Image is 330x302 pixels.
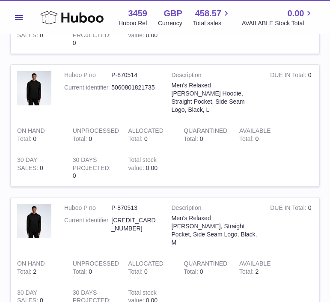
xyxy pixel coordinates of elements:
[195,8,221,19] span: 458.57
[128,260,164,277] strong: ALLOCATED Total
[128,156,157,173] strong: Total stock value
[64,216,111,233] dt: Current identifier
[239,260,271,277] strong: AVAILABLE Total
[73,127,119,144] strong: UNPROCESSED Total
[184,127,227,144] strong: QUARANTINED Total
[172,214,258,247] div: Men's Relaxed [PERSON_NAME], Straight Pocket, Side Seam Logo, Black, M
[11,120,66,150] td: 0
[73,260,119,277] strong: UNPROCESSED Total
[233,120,288,150] td: 0
[64,84,111,92] dt: Current identifier
[11,150,66,187] td: 0
[128,8,147,19] strong: 3459
[66,120,122,150] td: 0
[193,19,231,27] span: Total sales
[111,71,158,79] dd: P-870514
[242,8,314,27] a: 0.00 AVAILABLE Stock Total
[172,204,258,214] strong: Description
[200,268,203,275] span: 0
[264,65,319,120] td: 0
[17,204,51,238] img: product image
[17,127,45,144] strong: ON HAND Total
[239,127,271,144] strong: AVAILABLE Total
[64,71,111,79] dt: Huboo P no
[122,253,178,282] td: 0
[264,197,319,253] td: 0
[164,8,182,19] strong: GBP
[146,32,158,39] span: 0.00
[270,72,308,81] strong: DUE IN Total
[111,204,158,212] dd: P-870513
[11,17,66,54] td: 0
[119,19,147,27] div: Huboo Ref
[64,204,111,212] dt: Huboo P no
[287,8,304,19] span: 0.00
[111,216,158,233] dd: [CREDIT_CARD_NUMBER]
[66,17,122,54] td: 0
[270,204,308,213] strong: DUE IN Total
[11,253,66,282] td: 2
[17,156,40,173] strong: 30 DAY SALES
[172,71,258,81] strong: Description
[73,156,111,173] strong: 30 DAYS PROJECTED
[66,253,122,282] td: 0
[184,260,227,277] strong: QUARANTINED Total
[122,120,178,150] td: 0
[128,127,164,144] strong: ALLOCATED Total
[66,150,122,187] td: 0
[193,8,231,27] a: 458.57 Total sales
[233,253,288,282] td: 2
[146,164,158,171] span: 0.00
[17,71,51,105] img: product image
[111,84,158,92] dd: 5060801821735
[17,260,45,277] strong: ON HAND Total
[242,19,314,27] span: AVAILABLE Stock Total
[200,135,203,142] span: 0
[158,19,182,27] div: Currency
[172,81,258,114] div: Men's Relaxed [PERSON_NAME] Hoodie, Straight Pocket, Side Seam Logo, Black, L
